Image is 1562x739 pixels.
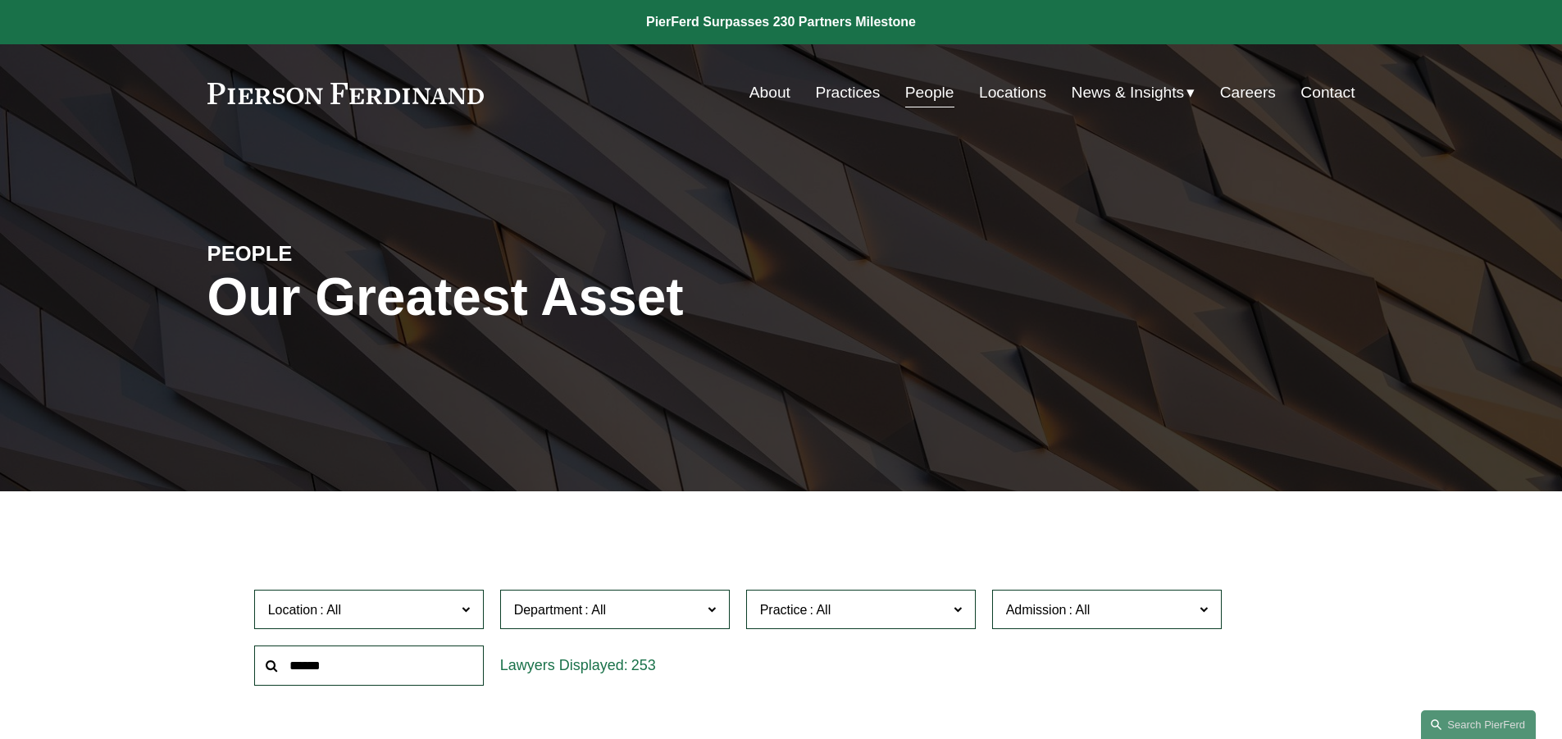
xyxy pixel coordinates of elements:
a: Locations [979,77,1046,108]
a: Search this site [1421,710,1536,739]
a: folder dropdown [1072,77,1195,108]
span: Location [268,603,318,617]
h4: PEOPLE [207,240,494,267]
a: Contact [1300,77,1355,108]
span: Practice [760,603,808,617]
a: Practices [815,77,880,108]
span: News & Insights [1072,79,1185,107]
span: Department [514,603,583,617]
a: People [905,77,954,108]
span: Admission [1006,603,1067,617]
a: About [749,77,790,108]
a: Careers [1220,77,1276,108]
h1: Our Greatest Asset [207,267,972,327]
span: 253 [631,657,656,673]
